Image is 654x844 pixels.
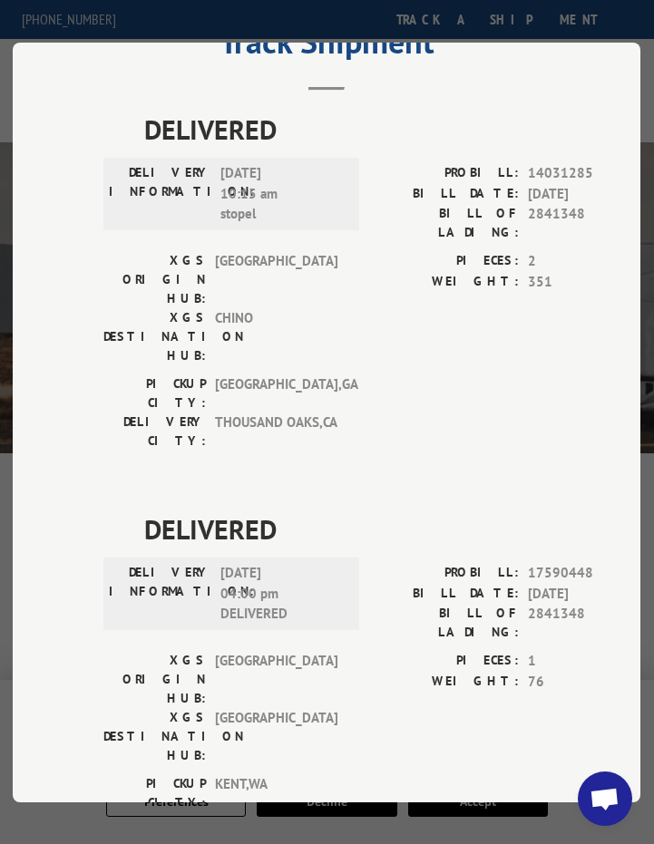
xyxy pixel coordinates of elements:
span: [GEOGRAPHIC_DATA] [216,708,338,765]
label: PICKUP CITY: [103,774,206,812]
label: DELIVERY INFORMATION: [109,563,211,625]
span: 2841348 [529,204,649,242]
label: XGS DESTINATION HUB: [103,308,206,365]
label: BILL OF LADING: [376,604,519,642]
h2: Track Shipment [103,29,550,63]
span: THOUSAND OAKS , CA [216,412,338,451]
span: [GEOGRAPHIC_DATA] [216,251,338,308]
span: [DATE] 10:15 am stopel [221,163,344,225]
label: PIECES: [376,251,519,272]
label: DELIVERY INFORMATION: [109,163,211,225]
span: [GEOGRAPHIC_DATA] [216,651,338,708]
label: WEIGHT: [376,271,519,292]
span: [GEOGRAPHIC_DATA] , GA [216,374,338,412]
span: 1 [529,651,649,672]
span: 76 [529,671,649,692]
label: DELIVERY CITY: [103,412,206,451]
span: 351 [529,271,649,292]
span: [DATE] [529,183,649,204]
label: XGS DESTINATION HUB: [103,708,206,765]
label: PROBILL: [376,563,519,584]
span: 17590448 [529,563,649,584]
span: CHINO [216,308,338,365]
label: BILL DATE: [376,583,519,604]
span: KENT , WA [216,774,338,812]
span: [DATE] [529,583,649,604]
label: BILL OF LADING: [376,204,519,242]
label: PROBILL: [376,163,519,184]
span: 2841348 [529,604,649,642]
span: 14031285 [529,163,649,184]
label: WEIGHT: [376,671,519,692]
label: PIECES: [376,651,519,672]
label: XGS ORIGIN HUB: [103,251,206,308]
label: XGS ORIGIN HUB: [103,651,206,708]
a: Open chat [578,771,632,826]
span: DELIVERED [144,509,648,549]
span: 2 [529,251,649,272]
label: BILL DATE: [376,183,519,204]
span: [DATE] 04:00 pm DELIVERED [221,563,344,625]
label: PICKUP CITY: [103,374,206,412]
span: DELIVERED [144,109,648,150]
